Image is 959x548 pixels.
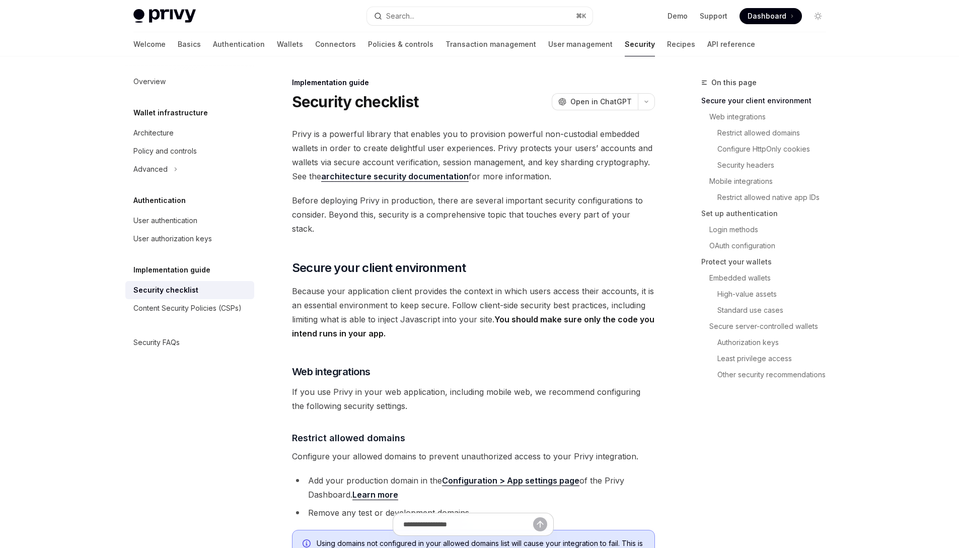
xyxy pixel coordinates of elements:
a: Authentication [213,32,265,56]
a: High-value assets [701,286,834,302]
a: User management [548,32,613,56]
a: Protect your wallets [701,254,834,270]
span: ⌘ K [576,12,586,20]
input: Ask a question... [403,513,533,535]
span: Restrict allowed domains [292,431,405,445]
h5: Wallet infrastructure [133,107,208,119]
a: Configure HttpOnly cookies [701,141,834,157]
button: Toggle dark mode [810,8,826,24]
a: Recipes [667,32,695,56]
span: If you use Privy in your web application, including mobile web, we recommend configuring the foll... [292,385,655,413]
button: Send message [533,517,547,531]
a: Architecture [125,124,254,142]
div: Overview [133,76,166,88]
img: light logo [133,9,196,23]
a: Mobile integrations [701,173,834,189]
a: Wallets [277,32,303,56]
button: Search...⌘K [367,7,593,25]
a: Content Security Policies (CSPs) [125,299,254,317]
span: Secure your client environment [292,260,466,276]
a: Connectors [315,32,356,56]
a: Security checklist [125,281,254,299]
div: Search... [386,10,414,22]
div: Advanced [133,163,168,175]
a: Secure server-controlled wallets [701,318,834,334]
a: Secure your client environment [701,93,834,109]
span: Web integrations [292,365,371,379]
div: Security FAQs [133,336,180,349]
div: User authorization keys [133,233,212,245]
a: Web integrations [701,109,834,125]
a: Transaction management [446,32,536,56]
a: Configuration > App settings page [442,475,579,486]
a: Restrict allowed domains [701,125,834,141]
li: Add your production domain in the of the Privy Dashboard. [292,473,655,502]
li: Remove any test or development domains [292,506,655,520]
a: Other security recommendations [701,367,834,383]
span: Configure your allowed domains to prevent unauthorized access to your Privy integration. [292,449,655,463]
a: Restrict allowed native app IDs [701,189,834,205]
a: Set up authentication [701,205,834,222]
div: User authentication [133,215,197,227]
span: Because your application client provides the context in which users access their accounts, it is ... [292,284,655,340]
a: Standard use cases [701,302,834,318]
div: Policy and controls [133,145,197,157]
a: Security FAQs [125,333,254,352]
a: Policies & controls [368,32,433,56]
a: Support [700,11,727,21]
a: Authorization keys [701,334,834,351]
button: Advanced [125,160,254,178]
h1: Security checklist [292,93,419,111]
h5: Implementation guide [133,264,210,276]
a: Least privilege access [701,351,834,367]
h5: Authentication [133,194,186,207]
a: Welcome [133,32,166,56]
span: Open in ChatGPT [570,97,632,107]
a: Overview [125,73,254,91]
a: Embedded wallets [701,270,834,286]
a: Policy and controls [125,142,254,160]
span: Privy is a powerful library that enables you to provision powerful non-custodial embedded wallets... [292,127,655,183]
a: Basics [178,32,201,56]
a: Login methods [701,222,834,238]
a: Demo [668,11,688,21]
a: Dashboard [740,8,802,24]
a: User authentication [125,212,254,230]
a: architecture security documentation [321,171,469,182]
a: User authorization keys [125,230,254,248]
a: Security headers [701,157,834,173]
div: Implementation guide [292,78,655,88]
a: OAuth configuration [701,238,834,254]
a: API reference [707,32,755,56]
a: Learn more [352,490,398,500]
button: Open in ChatGPT [552,93,638,110]
div: Content Security Policies (CSPs) [133,302,242,314]
span: Before deploying Privy in production, there are several important security configurations to cons... [292,193,655,236]
div: Security checklist [133,284,198,296]
span: On this page [711,77,757,89]
div: Architecture [133,127,174,139]
a: Security [625,32,655,56]
span: Dashboard [748,11,786,21]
